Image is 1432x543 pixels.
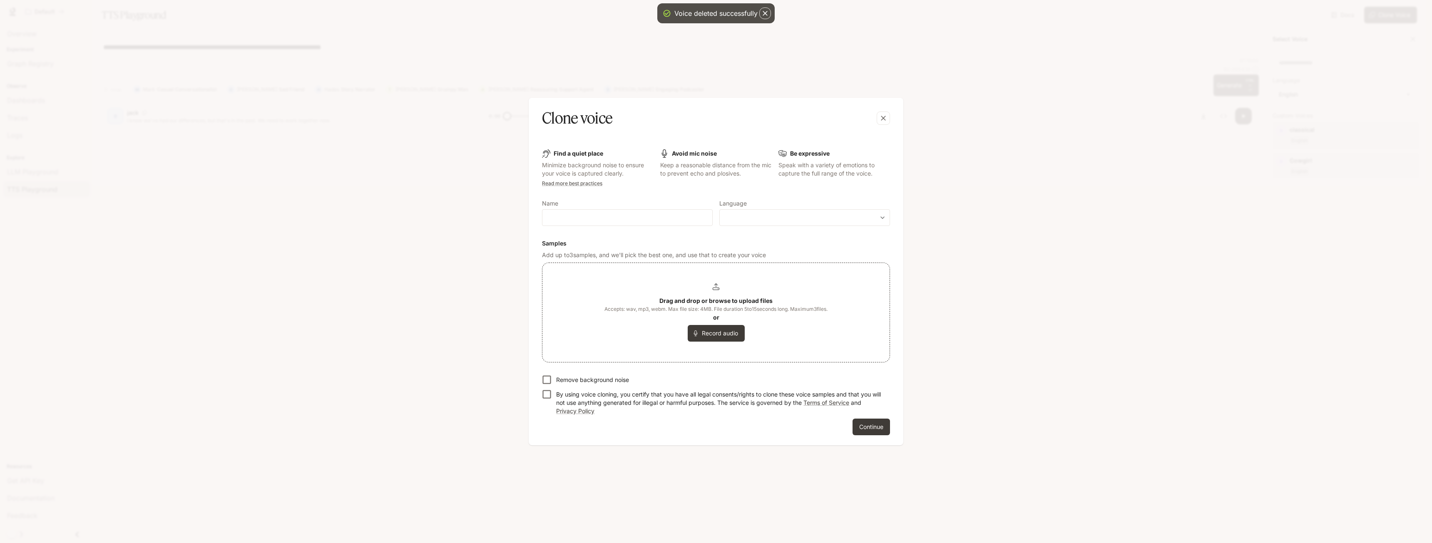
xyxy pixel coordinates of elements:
p: Remove background noise [556,376,629,384]
div: ​ [720,213,890,222]
a: Privacy Policy [556,407,594,414]
p: By using voice cloning, you certify that you have all legal consents/rights to clone these voice ... [556,390,883,415]
p: Speak with a variety of emotions to capture the full range of the voice. [778,161,890,178]
h5: Clone voice [542,108,612,129]
p: Keep a reasonable distance from the mic to prevent echo and plosives. [660,161,772,178]
b: Avoid mic noise [672,150,717,157]
div: Voice deleted successfully [674,8,758,18]
button: Record audio [688,325,745,342]
a: Read more best practices [542,180,602,186]
a: Terms of Service [803,399,849,406]
h6: Samples [542,239,890,248]
button: Continue [853,419,890,435]
b: Be expressive [790,150,830,157]
b: Drag and drop or browse to upload files [659,297,773,304]
b: Find a quiet place [554,150,603,157]
p: Language [719,201,747,206]
p: Add up to 3 samples, and we'll pick the best one, and use that to create your voice [542,251,890,259]
span: Accepts: wav, mp3, webm. Max file size: 4MB. File duration 5 to 15 seconds long. Maximum 3 files. [604,305,828,313]
p: Minimize background noise to ensure your voice is captured clearly. [542,161,654,178]
b: or [713,314,719,321]
p: Name [542,201,558,206]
